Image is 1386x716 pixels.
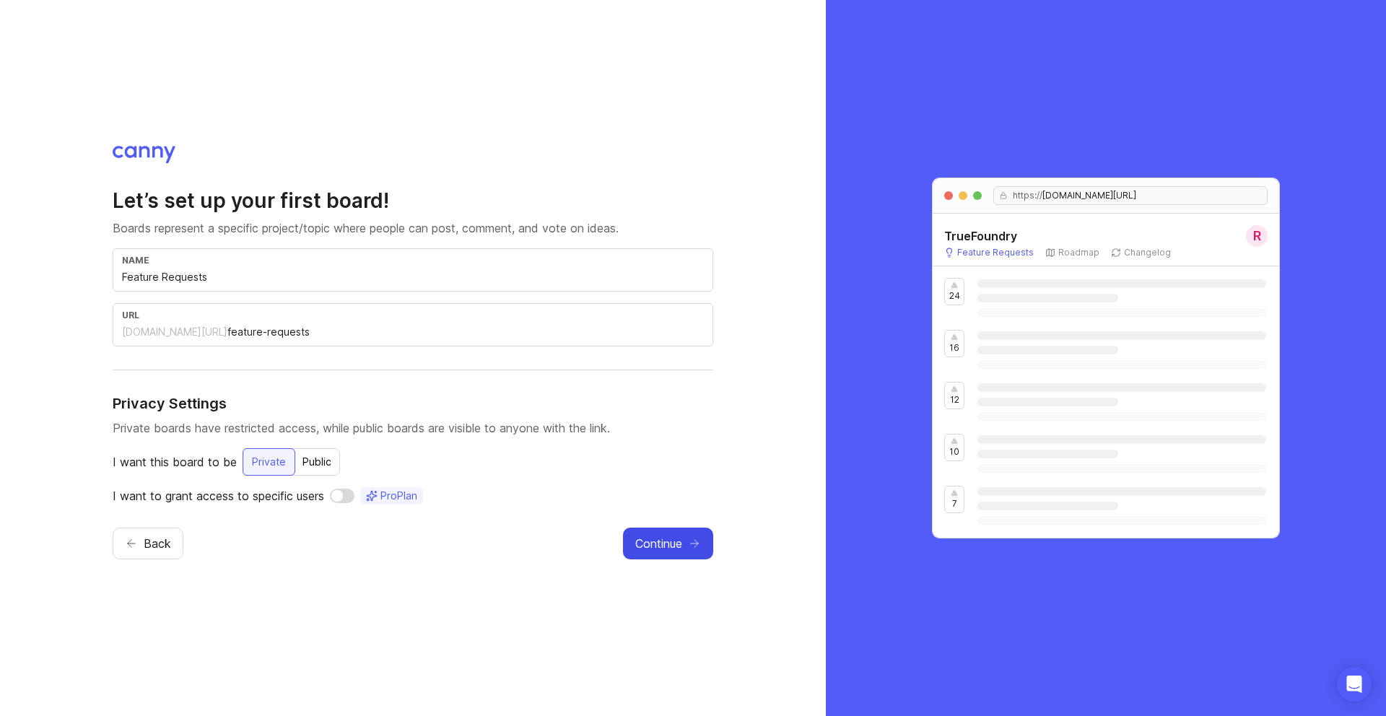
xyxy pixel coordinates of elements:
[949,290,960,302] p: 24
[952,498,957,510] p: 7
[1007,190,1042,201] span: https://
[380,489,417,503] span: Pro Plan
[1058,247,1099,258] p: Roadmap
[122,325,227,339] div: [DOMAIN_NAME][URL]
[1337,667,1372,702] div: Open Intercom Messenger
[1042,190,1136,201] span: [DOMAIN_NAME][URL]
[294,449,340,475] div: Public
[122,310,704,320] div: url
[950,394,959,406] p: 12
[1246,225,1268,247] div: R
[294,448,340,476] button: Public
[113,528,183,559] button: Back
[957,247,1034,258] p: Feature Requests
[623,528,713,559] button: Continue
[113,453,237,471] p: I want this board to be
[944,227,1017,245] h5: TrueFoundry
[113,188,713,214] h2: Let’s set up your first board!
[243,448,295,476] button: Private
[635,535,682,552] span: Continue
[144,535,171,552] span: Back
[122,269,704,285] input: e.g. Feature Requests
[122,255,704,266] div: name
[113,146,175,163] img: Canny logo
[949,342,959,354] p: 16
[1124,247,1171,258] p: Changelog
[113,219,713,237] p: Boards represent a specific project/topic where people can post, comment, and vote on ideas.
[113,393,713,414] h4: Privacy Settings
[113,419,713,437] p: Private boards have restricted access, while public boards are visible to anyone with the link.
[113,487,324,505] p: I want to grant access to specific users
[949,446,959,458] p: 10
